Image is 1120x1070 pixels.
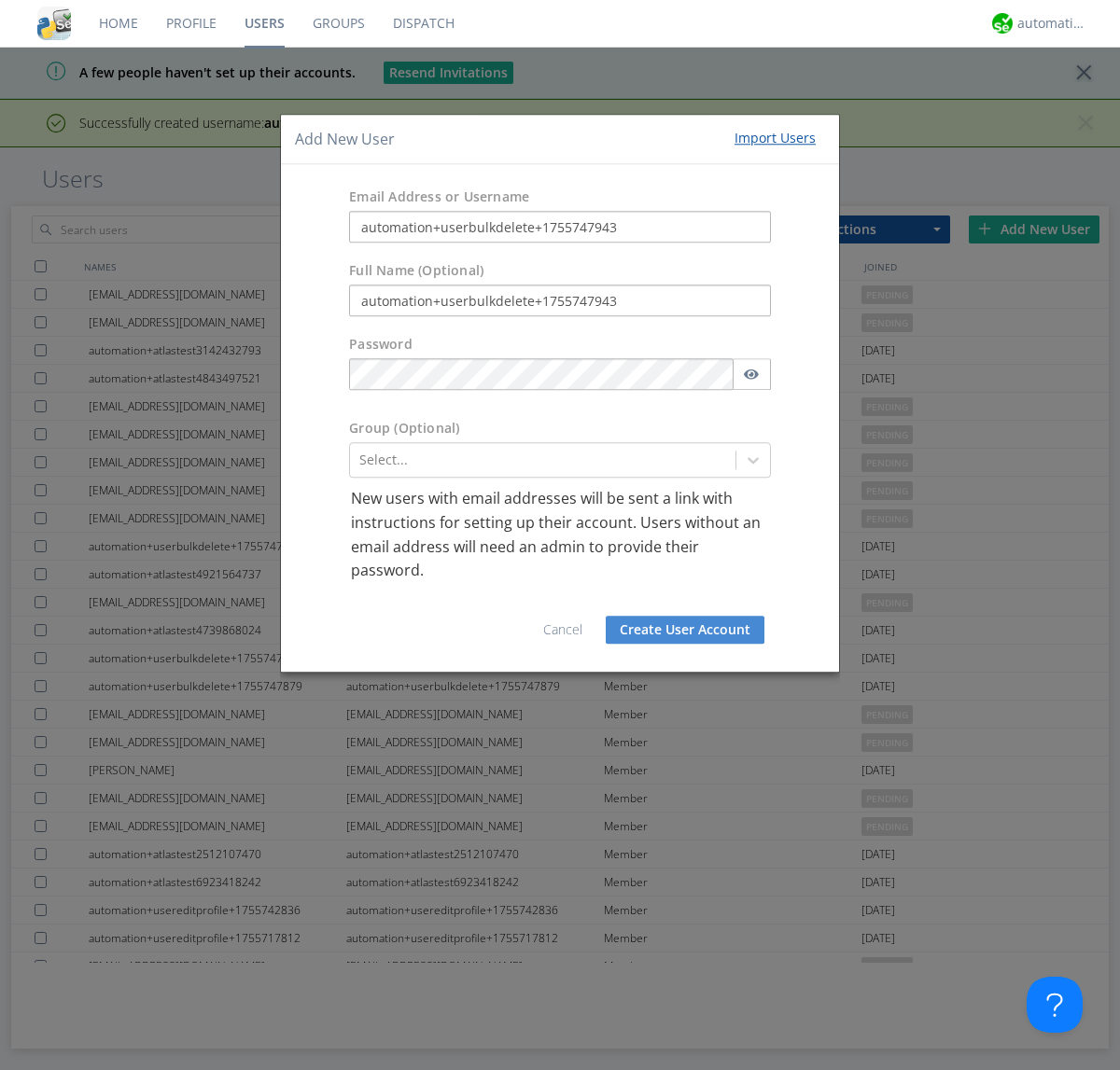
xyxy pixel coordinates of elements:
h4: Add New User [295,129,395,150]
button: Create User Account [606,616,764,644]
label: Group (Optional) [349,420,459,438]
div: Import Users [735,129,816,147]
img: d2d01cd9b4174d08988066c6d424eccd [992,13,1013,34]
div: automation+atlas [1017,14,1087,33]
label: Email Address or Username [349,188,529,207]
input: e.g. email@address.com, Housekeeping1 [349,212,771,243]
p: New users with email addresses will be sent a link with instructions for setting up their account... [351,488,769,583]
img: cddb5a64eb264b2086981ab96f4c1ba7 [37,7,71,40]
a: Cancel [543,620,582,638]
label: Full Name (Optional) [349,262,483,281]
label: Password [349,336,413,354]
input: Julie Appleseed [349,285,771,317]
